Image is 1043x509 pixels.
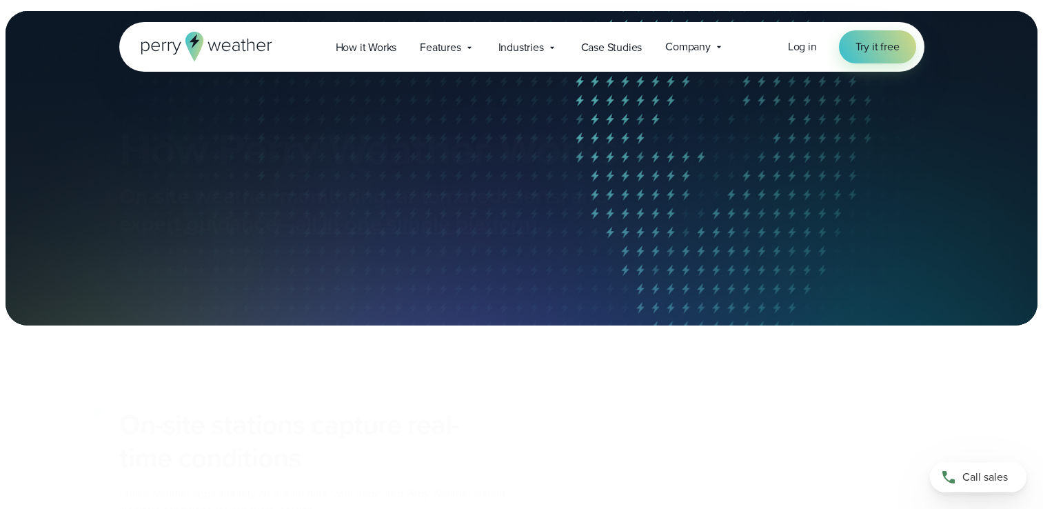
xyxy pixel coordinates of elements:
[855,39,900,55] span: Try it free
[336,39,397,56] span: How it Works
[930,462,1026,492] a: Call sales
[324,33,409,61] a: How it Works
[665,39,711,55] span: Company
[839,30,916,63] a: Try it free
[788,39,817,54] span: Log in
[498,39,544,56] span: Industries
[788,39,817,55] a: Log in
[569,33,654,61] a: Case Studies
[962,469,1008,486] span: Call sales
[420,39,460,56] span: Features
[581,39,642,56] span: Case Studies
